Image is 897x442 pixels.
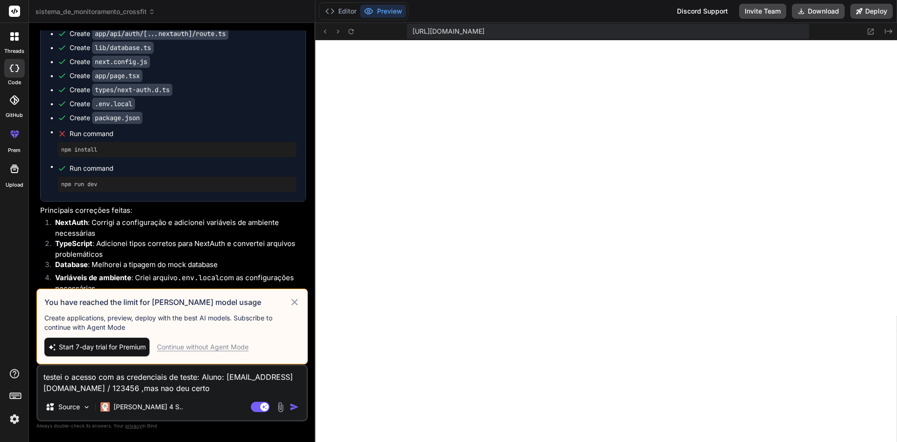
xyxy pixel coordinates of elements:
[55,218,88,227] strong: NextAuth
[61,181,292,188] pre: npm run dev
[70,29,228,38] div: Create
[92,98,135,110] code: .env.local
[6,111,23,119] label: GitHub
[70,129,296,138] span: Run command
[59,342,146,352] span: Start 7-day trial for Premium
[275,402,286,413] img: attachment
[70,113,142,123] div: Create
[92,56,150,68] code: next.config.js
[48,260,306,273] li: : Melhorei a tipagem do mock database
[100,402,110,412] img: Claude 4 Sonnet
[70,99,135,109] div: Create
[739,4,786,19] button: Invite Team
[6,181,23,189] label: Upload
[55,273,131,282] strong: Variáveis de ambiente
[61,146,292,153] pre: npm install
[850,4,893,19] button: Deploy
[36,421,308,430] p: Always double-check its answers. Your in Bind
[70,85,172,94] div: Create
[321,5,360,18] button: Editor
[157,342,249,352] div: Continue without Agent Mode
[4,47,24,55] label: threads
[70,164,296,173] span: Run command
[413,27,484,36] span: [URL][DOMAIN_NAME]
[114,402,183,412] p: [PERSON_NAME] 4 S..
[290,402,299,412] img: icon
[44,338,149,356] button: Start 7-day trial for Premium
[48,239,306,260] li: : Adicionei tipos corretos para NextAuth e convertei arquivos problemáticos
[44,297,289,308] h3: You have reached the limit for [PERSON_NAME] model usage
[8,146,21,154] label: prem
[125,423,142,428] span: privacy
[178,273,220,283] code: .env.local
[44,313,300,332] p: Create applications, preview, deploy with the best AI models. Subscribe to continue with Agent Mode
[58,402,80,412] p: Source
[55,260,88,269] strong: Database
[70,71,142,80] div: Create
[55,239,93,248] strong: TypeScript
[8,79,21,87] label: code
[48,273,306,294] li: : Criei arquivo com as configurações necessárias
[70,43,154,52] div: Create
[792,4,845,19] button: Download
[92,112,142,124] code: package.json
[671,4,733,19] div: Discord Support
[48,217,306,239] li: : Corrigi a configuração e adicionei variáveis de ambiente necessárias
[315,40,897,442] iframe: Preview
[36,7,155,16] span: sistema_de_monitoramento_crossfit
[92,84,172,96] code: types/next-auth.d.ts
[92,70,142,82] code: app/page.tsx
[360,5,406,18] button: Preview
[38,366,306,394] textarea: testei o acesso com as credenciais de teste: Aluno: [EMAIL_ADDRESS][DOMAIN_NAME] / 123456 ,mas na...
[40,205,306,216] p: Principais correções feitas:
[92,42,154,54] code: lib/database.ts
[7,411,22,427] img: settings
[83,403,91,411] img: Pick Models
[92,28,228,40] code: app/api/auth/[...nextauth]/route.ts
[70,57,150,66] div: Create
